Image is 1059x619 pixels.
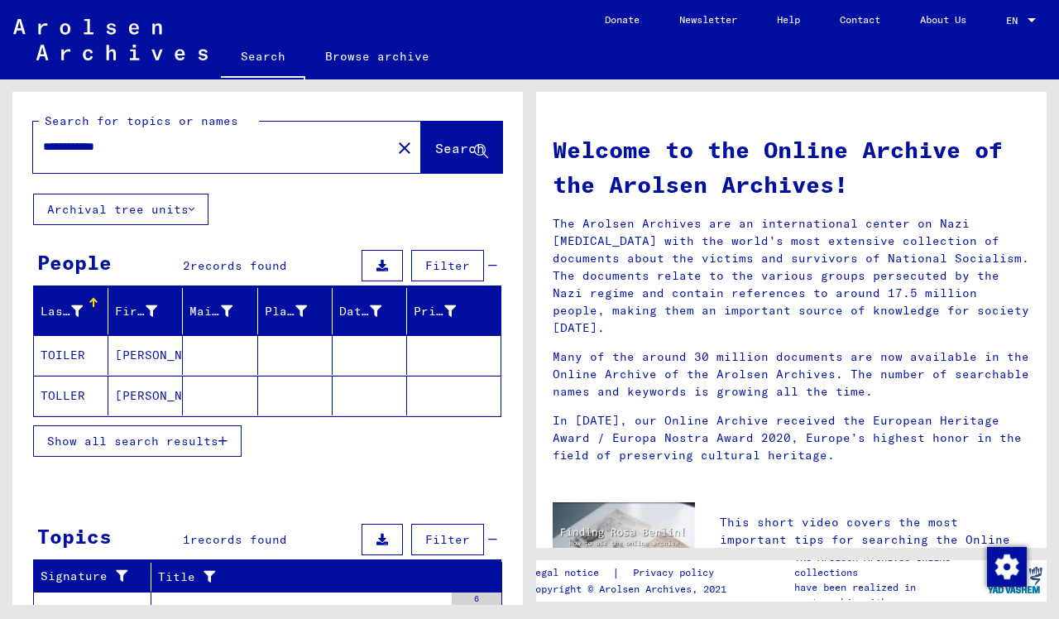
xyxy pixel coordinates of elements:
img: Change consent [987,547,1027,587]
mat-header-cell: First Name [108,288,183,334]
mat-icon: close [395,138,414,158]
button: Archival tree units [33,194,208,225]
span: 2 [183,258,190,273]
p: have been realized in partnership with [794,580,983,610]
mat-cell: TOLLER [34,376,108,415]
a: Legal notice [529,564,612,582]
mat-header-cell: Last Name [34,288,108,334]
div: Place of Birth [265,303,307,320]
span: Filter [425,258,470,273]
button: Show all search results [33,425,242,457]
mat-cell: [PERSON_NAME] [108,335,183,375]
a: Privacy policy [620,564,734,582]
div: Signature [41,564,151,590]
span: 1 [183,532,190,547]
div: Place of Birth [265,298,332,324]
div: 6 [452,593,501,609]
div: Maiden Name [189,298,256,324]
mat-cell: TOILER [34,335,108,375]
p: The Arolsen Archives are an international center on Nazi [MEDICAL_DATA] with the world’s most ext... [553,215,1030,337]
a: Search [221,36,305,79]
mat-header-cell: Place of Birth [258,288,333,334]
div: Prisoner # [414,298,481,324]
div: | [529,564,734,582]
mat-header-cell: Date of Birth [333,288,407,334]
button: Search [421,122,502,173]
span: records found [190,258,287,273]
span: Search [435,140,485,156]
div: Prisoner # [414,303,456,320]
a: Browse archive [305,36,449,76]
div: Date of Birth [339,303,381,320]
p: Many of the around 30 million documents are now available in the Online Archive of the Arolsen Ar... [553,348,1030,401]
button: Filter [411,524,484,555]
h1: Welcome to the Online Archive of the Arolsen Archives! [553,132,1030,202]
div: Date of Birth [339,298,406,324]
mat-label: Search for topics or names [45,113,238,128]
mat-header-cell: Maiden Name [183,288,257,334]
div: Topics [37,521,112,551]
span: Filter [425,532,470,547]
button: Filter [411,250,484,281]
div: Maiden Name [189,303,232,320]
div: Last Name [41,303,83,320]
img: yv_logo.png [984,559,1046,601]
p: In [DATE], our Online Archive received the European Heritage Award / Europa Nostra Award 2020, Eu... [553,412,1030,464]
p: Copyright © Arolsen Archives, 2021 [529,582,734,597]
mat-header-cell: Prisoner # [407,288,501,334]
div: People [37,247,112,277]
span: records found [190,532,287,547]
div: Signature [41,568,130,585]
div: First Name [115,303,157,320]
button: Clear [388,131,421,164]
div: Last Name [41,298,108,324]
img: video.jpg [553,502,695,580]
div: Title [158,569,461,586]
span: EN [1006,15,1024,26]
img: Arolsen_neg.svg [13,19,208,60]
div: First Name [115,298,182,324]
p: This short video covers the most important tips for searching the Online Archive. [720,514,1030,566]
span: Show all search results [47,434,218,449]
mat-cell: [PERSON_NAME] [108,376,183,415]
p: The Arolsen Archives online collections [794,550,983,580]
div: Title [158,564,482,590]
